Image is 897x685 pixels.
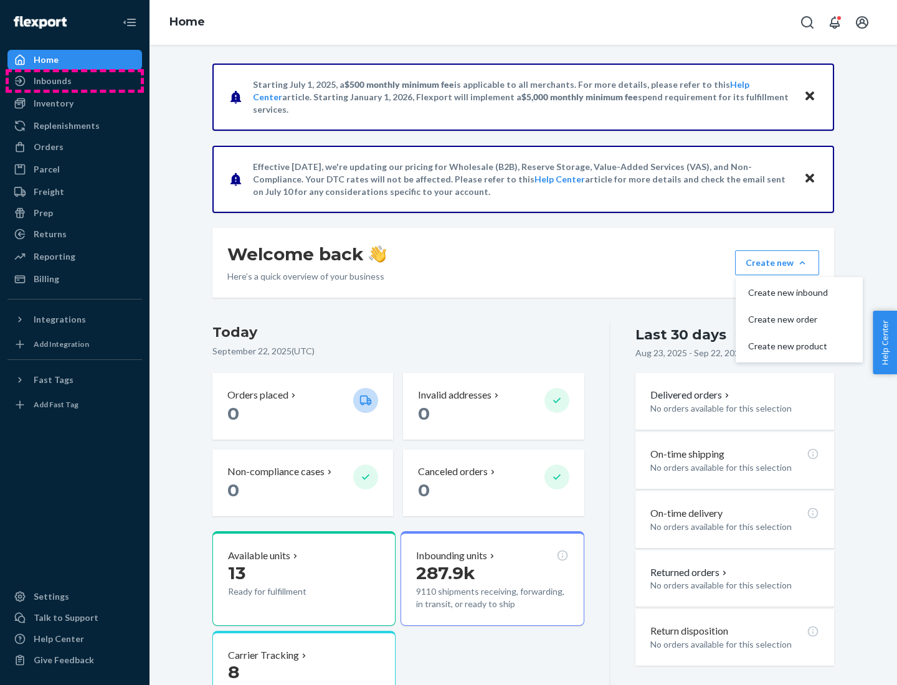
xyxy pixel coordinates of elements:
[403,450,584,516] button: Canceled orders 0
[650,461,819,474] p: No orders available for this selection
[253,78,792,116] p: Starting July 1, 2025, a is applicable to all merchants. For more details, please refer to this a...
[650,638,819,651] p: No orders available for this selection
[738,306,860,333] button: Create new order
[738,333,860,360] button: Create new product
[7,182,142,202] a: Freight
[403,373,584,440] button: Invalid addresses 0
[822,10,847,35] button: Open notifications
[748,288,828,297] span: Create new inbound
[7,309,142,329] button: Integrations
[34,612,98,624] div: Talk to Support
[418,388,491,402] p: Invalid addresses
[34,163,60,176] div: Parcel
[34,313,86,326] div: Integrations
[650,624,728,638] p: Return disposition
[7,269,142,289] a: Billing
[117,10,142,35] button: Close Navigation
[635,347,767,359] p: Aug 23, 2025 - Sep 22, 2025 ( UTC )
[34,339,89,349] div: Add Integration
[416,585,568,610] p: 9110 shipments receiving, forwarding, in transit, or ready to ship
[34,374,74,386] div: Fast Tags
[227,388,288,402] p: Orders placed
[34,590,69,603] div: Settings
[7,370,142,390] button: Fast Tags
[401,531,584,626] button: Inbounding units287.9k9110 shipments receiving, forwarding, in transit, or ready to ship
[7,587,142,607] a: Settings
[418,403,430,424] span: 0
[7,334,142,354] a: Add Integration
[34,207,53,219] div: Prep
[34,273,59,285] div: Billing
[228,648,299,663] p: Carrier Tracking
[748,315,828,324] span: Create new order
[227,403,239,424] span: 0
[795,10,820,35] button: Open Search Box
[650,579,819,592] p: No orders available for this selection
[7,50,142,70] a: Home
[650,447,724,461] p: On-time shipping
[34,633,84,645] div: Help Center
[534,174,585,184] a: Help Center
[344,79,454,90] span: $500 monthly minimum fee
[738,280,860,306] button: Create new inbound
[802,170,818,188] button: Close
[34,186,64,198] div: Freight
[34,54,59,66] div: Home
[34,75,72,87] div: Inbounds
[227,465,325,479] p: Non-compliance cases
[7,395,142,415] a: Add Fast Tag
[34,141,64,153] div: Orders
[802,88,818,106] button: Close
[748,342,828,351] span: Create new product
[212,531,396,626] button: Available units13Ready for fulfillment
[34,399,78,410] div: Add Fast Tag
[253,161,792,198] p: Effective [DATE], we're updating our pricing for Wholesale (B2B), Reserve Storage, Value-Added Se...
[7,116,142,136] a: Replenishments
[416,549,487,563] p: Inbounding units
[34,250,75,263] div: Reporting
[212,345,584,357] p: September 22, 2025 ( UTC )
[228,661,239,683] span: 8
[7,71,142,91] a: Inbounds
[34,654,94,666] div: Give Feedback
[735,250,819,275] button: Create newCreate new inboundCreate new orderCreate new product
[228,562,245,583] span: 13
[7,608,142,628] a: Talk to Support
[228,585,343,598] p: Ready for fulfillment
[873,311,897,374] button: Help Center
[34,228,67,240] div: Returns
[650,388,732,402] button: Delivered orders
[7,247,142,267] a: Reporting
[227,479,239,501] span: 0
[7,650,142,670] button: Give Feedback
[7,203,142,223] a: Prep
[369,245,386,263] img: hand-wave emoji
[850,10,875,35] button: Open account menu
[418,479,430,501] span: 0
[7,224,142,244] a: Returns
[650,402,819,415] p: No orders available for this selection
[650,506,723,521] p: On-time delivery
[227,243,386,265] h1: Welcome back
[7,629,142,649] a: Help Center
[14,16,67,29] img: Flexport logo
[159,4,215,40] ol: breadcrumbs
[228,549,290,563] p: Available units
[418,465,488,479] p: Canceled orders
[521,92,638,102] span: $5,000 monthly minimum fee
[212,323,584,342] h3: Today
[635,325,726,344] div: Last 30 days
[169,15,205,29] a: Home
[34,120,100,132] div: Replenishments
[7,159,142,179] a: Parcel
[227,270,386,283] p: Here’s a quick overview of your business
[34,97,74,110] div: Inventory
[212,450,393,516] button: Non-compliance cases 0
[7,93,142,113] a: Inventory
[650,565,729,580] button: Returned orders
[416,562,475,583] span: 287.9k
[212,373,393,440] button: Orders placed 0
